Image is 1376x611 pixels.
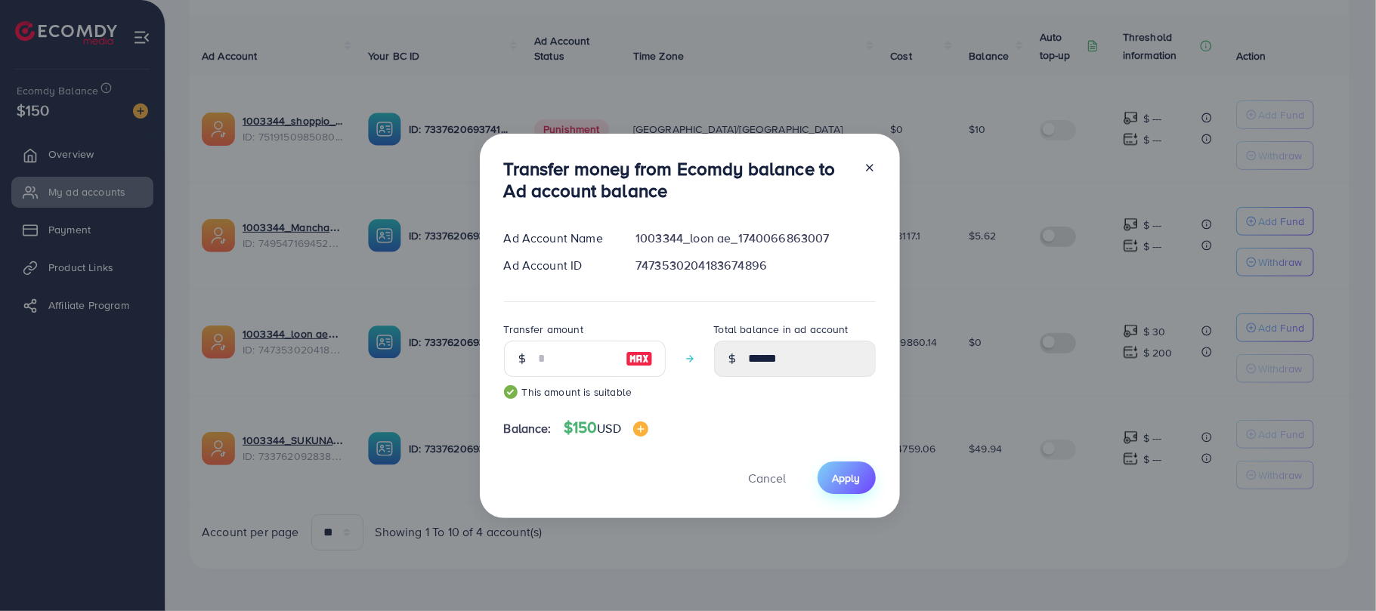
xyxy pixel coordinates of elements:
[1312,543,1365,600] iframe: Chat
[492,230,624,247] div: Ad Account Name
[633,421,648,437] img: image
[492,257,624,274] div: Ad Account ID
[504,322,583,337] label: Transfer amount
[623,257,887,274] div: 7473530204183674896
[730,461,806,494] button: Cancel
[564,418,648,437] h4: $150
[623,230,887,247] div: 1003344_loon ae_1740066863007
[818,461,876,494] button: Apply
[597,420,620,437] span: USD
[749,470,787,486] span: Cancel
[504,420,552,437] span: Balance:
[626,350,653,368] img: image
[714,322,849,337] label: Total balance in ad account
[504,385,518,399] img: guide
[504,158,852,202] h3: Transfer money from Ecomdy balance to Ad account balance
[504,384,666,400] small: This amount is suitable
[833,471,861,486] span: Apply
